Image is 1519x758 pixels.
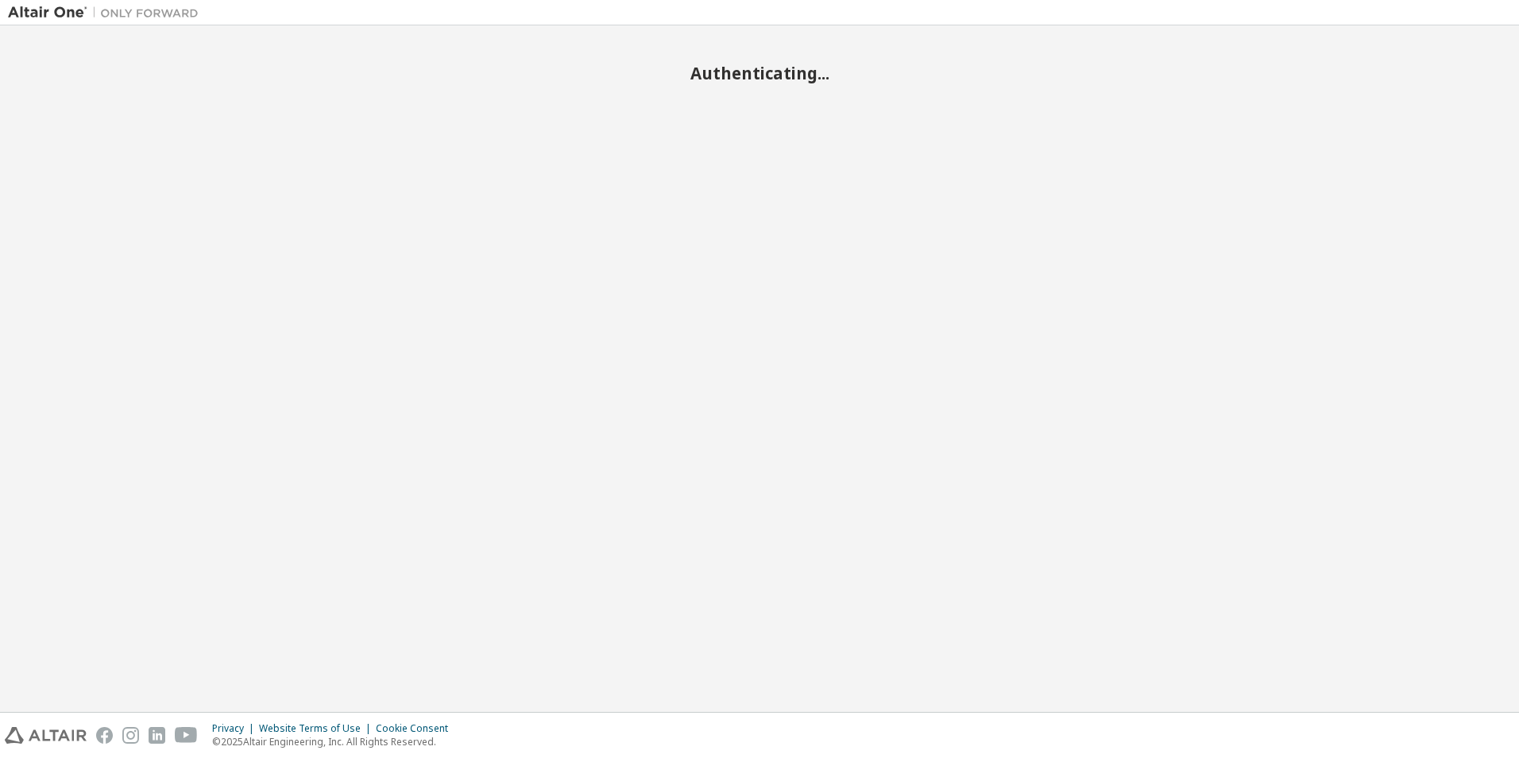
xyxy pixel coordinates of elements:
[212,735,458,748] p: © 2025 Altair Engineering, Inc. All Rights Reserved.
[5,727,87,744] img: altair_logo.svg
[376,722,458,735] div: Cookie Consent
[149,727,165,744] img: linkedin.svg
[175,727,198,744] img: youtube.svg
[259,722,376,735] div: Website Terms of Use
[8,5,207,21] img: Altair One
[96,727,113,744] img: facebook.svg
[122,727,139,744] img: instagram.svg
[212,722,259,735] div: Privacy
[8,63,1511,83] h2: Authenticating...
